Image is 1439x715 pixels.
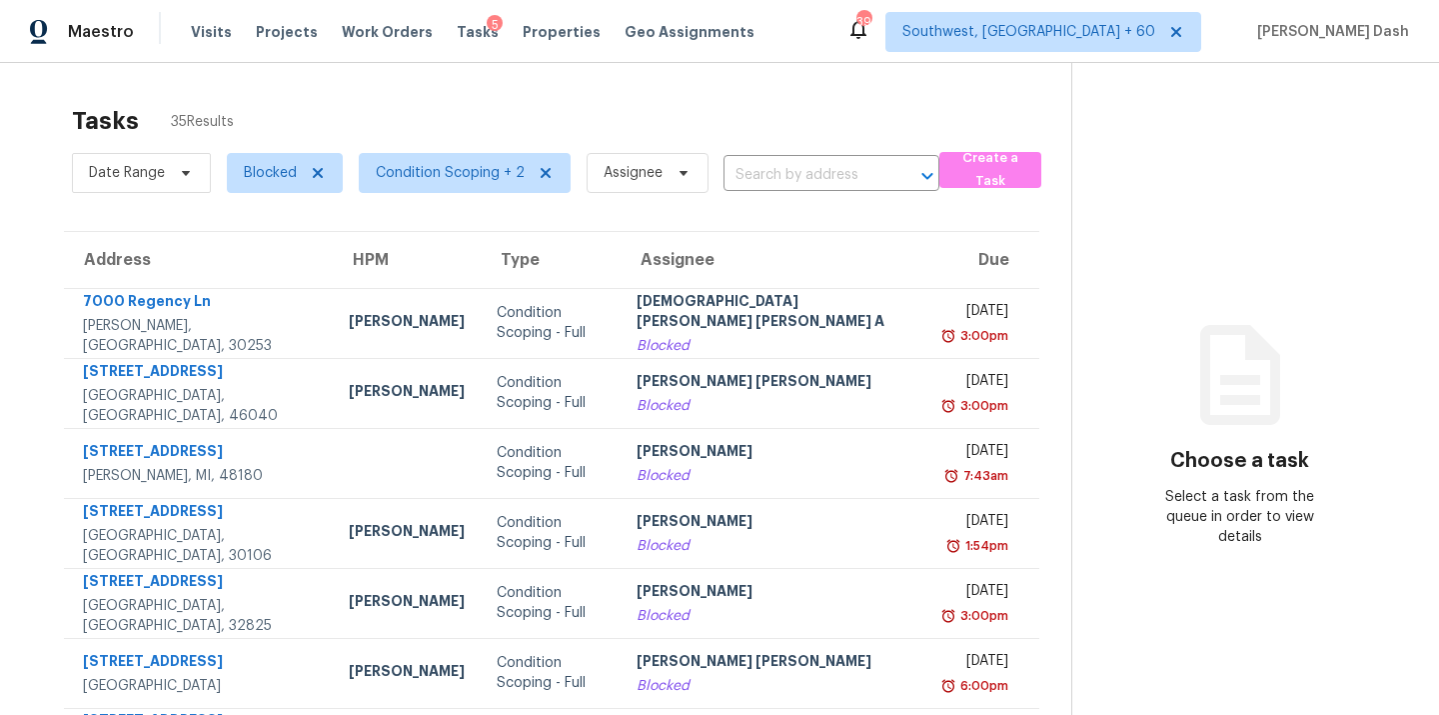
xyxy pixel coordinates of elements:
[946,511,1008,536] div: [DATE]
[83,526,317,566] div: [GEOGRAPHIC_DATA], [GEOGRAPHIC_DATA], 30106
[637,536,913,556] div: Blocked
[349,381,465,406] div: [PERSON_NAME]
[637,291,913,336] div: [DEMOGRAPHIC_DATA][PERSON_NAME] [PERSON_NAME] A
[171,112,234,132] span: 35 Results
[956,396,1008,416] div: 3:00pm
[256,22,318,42] span: Projects
[940,396,956,416] img: Overdue Alarm Icon
[89,163,165,183] span: Date Range
[913,162,941,190] button: Open
[333,232,481,288] th: HPM
[376,163,525,183] span: Condition Scoping + 2
[487,15,503,35] div: 5
[637,511,913,536] div: [PERSON_NAME]
[637,606,913,626] div: Blocked
[946,371,1008,396] div: [DATE]
[83,676,317,696] div: [GEOGRAPHIC_DATA]
[943,466,959,486] img: Overdue Alarm Icon
[83,441,317,466] div: [STREET_ADDRESS]
[637,466,913,486] div: Blocked
[956,676,1008,696] div: 6:00pm
[930,232,1039,288] th: Due
[940,326,956,346] img: Overdue Alarm Icon
[457,25,499,39] span: Tasks
[1170,451,1309,471] h3: Choose a task
[68,22,134,42] span: Maestro
[956,606,1008,626] div: 3:00pm
[349,311,465,336] div: [PERSON_NAME]
[497,653,605,693] div: Condition Scoping - Full
[83,651,317,676] div: [STREET_ADDRESS]
[604,163,663,183] span: Assignee
[481,232,621,288] th: Type
[1249,22,1409,42] span: [PERSON_NAME] Dash
[497,443,605,483] div: Condition Scoping - Full
[637,371,913,396] div: [PERSON_NAME] [PERSON_NAME]
[637,441,913,466] div: [PERSON_NAME]
[621,232,929,288] th: Assignee
[939,152,1041,188] button: Create a Task
[946,651,1008,676] div: [DATE]
[497,583,605,623] div: Condition Scoping - Full
[349,661,465,686] div: [PERSON_NAME]
[497,373,605,413] div: Condition Scoping - Full
[637,396,913,416] div: Blocked
[72,111,139,131] h2: Tasks
[637,676,913,696] div: Blocked
[945,536,961,556] img: Overdue Alarm Icon
[349,521,465,546] div: [PERSON_NAME]
[946,581,1008,606] div: [DATE]
[959,466,1008,486] div: 7:43am
[956,326,1008,346] div: 3:00pm
[940,676,956,696] img: Overdue Alarm Icon
[83,571,317,596] div: [STREET_ADDRESS]
[949,147,1031,193] span: Create a Task
[961,536,1008,556] div: 1:54pm
[625,22,754,42] span: Geo Assignments
[1156,487,1324,547] div: Select a task from the queue in order to view details
[637,581,913,606] div: [PERSON_NAME]
[64,232,333,288] th: Address
[83,596,317,636] div: [GEOGRAPHIC_DATA], [GEOGRAPHIC_DATA], 32825
[191,22,232,42] span: Visits
[946,441,1008,466] div: [DATE]
[83,501,317,526] div: [STREET_ADDRESS]
[342,22,433,42] span: Work Orders
[497,303,605,343] div: Condition Scoping - Full
[244,163,297,183] span: Blocked
[523,22,601,42] span: Properties
[83,291,317,316] div: 7000 Regency Ln
[940,606,956,626] img: Overdue Alarm Icon
[497,513,605,553] div: Condition Scoping - Full
[856,12,870,32] div: 390
[946,301,1008,326] div: [DATE]
[723,160,883,191] input: Search by address
[83,316,317,356] div: [PERSON_NAME], [GEOGRAPHIC_DATA], 30253
[637,336,913,356] div: Blocked
[83,361,317,386] div: [STREET_ADDRESS]
[637,651,913,676] div: [PERSON_NAME] [PERSON_NAME]
[349,591,465,616] div: [PERSON_NAME]
[83,466,317,486] div: [PERSON_NAME], MI, 48180
[83,386,317,426] div: [GEOGRAPHIC_DATA], [GEOGRAPHIC_DATA], 46040
[902,22,1155,42] span: Southwest, [GEOGRAPHIC_DATA] + 60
